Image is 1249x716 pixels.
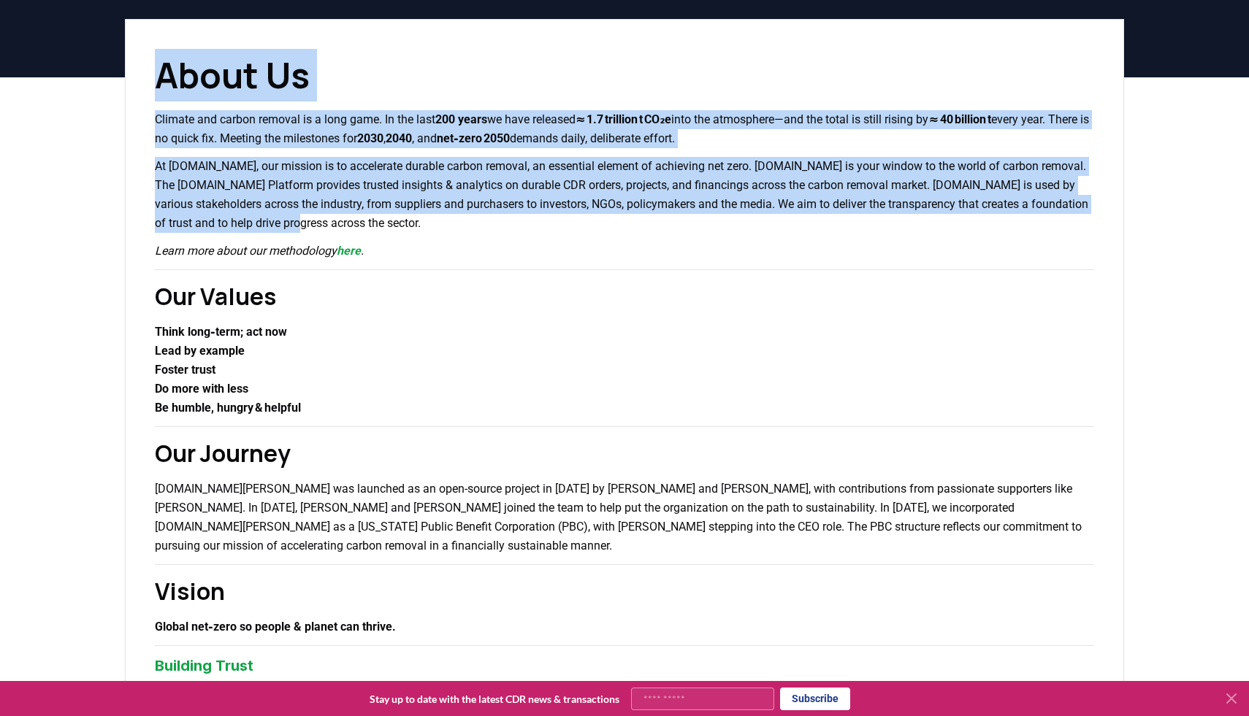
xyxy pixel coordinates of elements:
[155,620,396,634] strong: Global net‑zero so people & planet can thrive.
[155,110,1094,148] p: Climate and carbon removal is a long game. In the last we have released into the atmosphere—and t...
[155,344,245,358] strong: Lead by example
[155,480,1094,555] p: [DOMAIN_NAME][PERSON_NAME] was launched as an open-source project in [DATE] by [PERSON_NAME] and ...
[155,325,287,339] strong: Think long‑term; act now
[576,112,671,126] strong: ≈ 1.7 trillion t CO₂e
[435,112,487,126] strong: 200 years
[357,131,383,145] strong: 2030
[155,49,1094,101] h1: About Us
[155,436,1094,471] h2: Our Journey
[386,131,412,145] strong: 2040
[155,574,1094,609] h2: Vision
[155,363,215,377] strong: Foster trust
[155,655,1094,677] h3: Building Trust
[155,382,248,396] strong: Do more with less
[155,401,301,415] strong: Be humble, hungry & helpful
[155,279,1094,314] h2: Our Values
[928,112,990,126] strong: ≈ 40 billion t
[437,131,510,145] strong: net‑zero 2050
[155,244,364,258] em: Learn more about our methodology .
[155,157,1094,233] p: At [DOMAIN_NAME], our mission is to accelerate durable carbon removal, an essential element of ac...
[337,244,361,258] a: here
